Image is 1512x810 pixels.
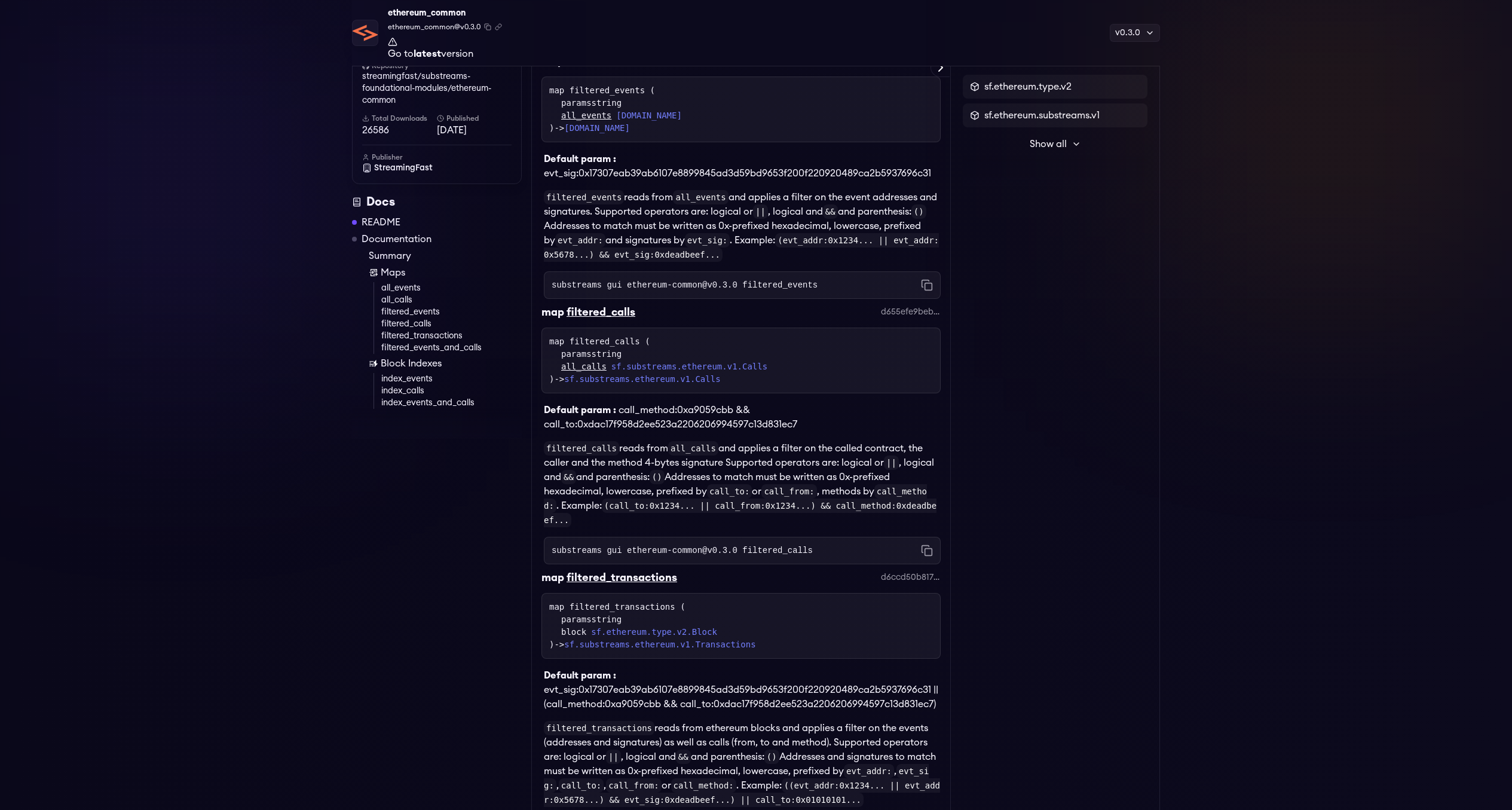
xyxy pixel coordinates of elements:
[544,190,624,204] code: filtered_events
[668,441,718,456] code: all_calls
[561,109,611,122] a: all_events
[567,304,635,320] div: filtered_calls
[369,356,522,371] a: Block Indexes
[388,37,502,59] a: Go tolatestversion
[362,123,437,137] span: 26586
[844,764,894,778] code: evt_addr:
[753,204,768,219] code: ||
[606,750,621,764] code: ||
[911,204,926,219] code: ()
[544,190,941,262] p: reads from and applies a filter on the event addresses and signatures. Supported operators are: l...
[544,764,929,793] code: evt_sig:
[764,750,779,764] code: ()
[921,545,933,557] button: Copy command to clipboard
[564,374,720,384] a: sf.substreams.ethereum.v1.Calls
[561,613,933,626] div: paramsstring
[369,359,378,368] img: Block Index icon
[544,154,616,164] b: Default param :
[414,49,441,59] strong: latest
[676,750,691,764] code: &&
[616,109,682,122] a: [DOMAIN_NAME]
[352,194,522,210] div: Docs
[561,470,576,484] code: &&
[561,626,933,638] div: block
[554,374,720,384] span: ->
[554,123,629,133] span: ->
[381,318,522,330] a: filtered_calls
[495,23,502,30] button: Copy .spkg link to clipboard
[369,249,522,263] a: Summary
[685,233,730,247] code: evt_sig:
[544,405,797,429] span: call_method:0xa9059cbb && call_to:0xdac17f958d2ee523a2206206994597c13d831ec7
[884,456,899,470] code: ||
[388,5,502,22] div: ethereum_common
[561,97,933,109] div: paramsstring
[369,265,522,280] a: Maps
[362,114,437,123] h6: Total Downloads
[561,360,607,373] a: all_calls
[544,778,940,807] code: ((evt_addr:0x1234... || evt_addr:0x5678...) && evt_sig:0xdeadbeef...) || call_to:0x01010101...
[823,204,838,219] code: &&
[650,470,665,484] code: ()
[381,294,522,306] a: all_calls
[544,169,931,178] span: evt_sig:0x17307eab39ab6107e8899845ad3d59bd9653f200f220920489ca2b5937696c31
[606,778,661,793] code: call_from:
[544,721,654,735] code: filtered_transactions
[544,441,619,456] code: filtered_calls
[544,441,941,527] p: reads from and applies a filter on the called contract, the caller and the method 4-bytes signatu...
[671,778,736,793] code: call_method:
[544,405,616,415] b: Default param :
[353,20,378,45] img: Package Logo
[544,721,941,807] p: reads from ethereum blocks and applies a filter on the events (addresses and signatures) as well ...
[554,640,755,649] span: ->
[381,342,522,354] a: filtered_events_and_calls
[437,114,512,123] h6: Published
[673,190,728,204] code: all_events
[381,397,522,409] a: index_events_and_calls
[362,71,512,106] a: streamingfast/substreams-foundational-modules/ethereum-common
[484,23,491,30] button: Copy package name and version
[707,484,752,499] code: call_to:
[381,306,522,318] a: filtered_events
[362,215,400,230] a: README
[381,282,522,294] a: all_events
[564,640,755,649] a: sf.substreams.ethereum.v1.Transactions
[564,123,630,133] a: [DOMAIN_NAME]
[549,601,933,651] div: map filtered_transactions ( )
[381,330,522,342] a: filtered_transactions
[567,569,677,586] div: filtered_transactions
[544,484,927,513] code: call_method:
[559,778,604,793] code: call_to:
[549,84,933,135] div: map filtered_events ( )
[1110,24,1160,42] div: v0.3.0
[561,348,933,360] div: paramsstring
[381,373,522,385] a: index_events
[388,22,480,32] span: ethereum_common@v0.3.0
[381,385,522,397] a: index_calls
[374,162,433,174] span: StreamingFast
[362,162,512,174] a: StreamingFast
[549,335,933,386] div: map filtered_calls ( )
[369,268,378,277] img: Map icon
[437,123,512,137] span: [DATE]
[984,108,1100,123] span: sf.ethereum.substreams.v1
[1030,137,1067,151] span: Show all
[541,569,564,586] div: map
[963,132,1147,156] button: Show all
[591,626,717,638] a: sf.ethereum.type.v2.Block
[555,233,605,247] code: evt_addr:
[552,279,818,291] code: substreams gui ethereum-common@v0.3.0 filtered_events
[921,279,933,291] button: Copy command to clipboard
[544,499,936,527] code: (call_to:0x1234... || call_from:0x1234...) && call_method:0xdeadbeef...
[544,671,616,680] b: Default param :
[362,232,431,246] a: Documentation
[544,685,938,709] span: evt_sig:0x17307eab39ab6107e8899845ad3d59bd9653f200f220920489ca2b5937696c31 || (call_method:0xa905...
[544,233,939,262] code: (evt_addr:0x1234... || evt_addr:0x5678...) && evt_sig:0xdeadbeef...
[984,80,1072,94] span: sf.ethereum.type.v2
[761,484,816,499] code: call_from:
[552,545,813,557] code: substreams gui ethereum-common@v0.3.0 filtered_calls
[362,152,512,162] h6: Publisher
[881,571,941,583] div: d6ccd50b8175be235cbf2f18c0ad7d2d41e913b6
[541,304,564,320] div: map
[881,306,941,318] div: d655efe9beb681bed30a0e9183823dcb98344762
